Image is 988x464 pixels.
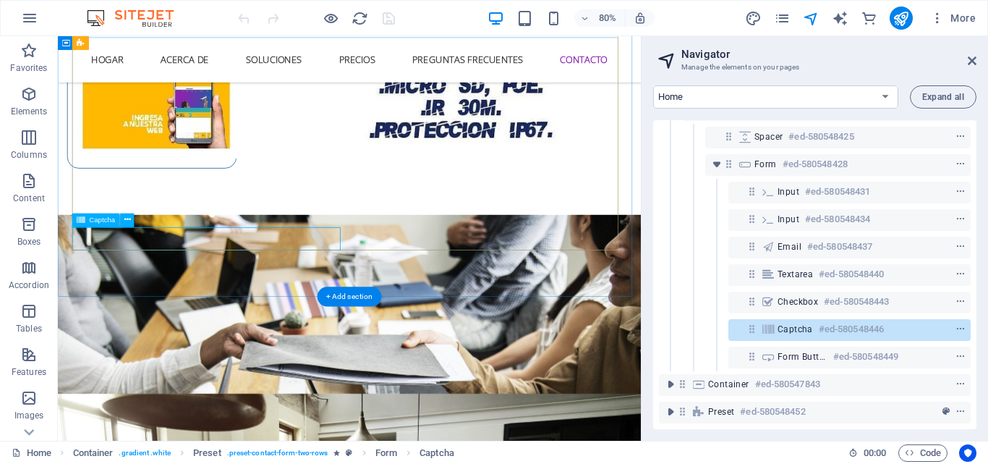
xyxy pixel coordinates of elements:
h6: #ed-580548452 [740,403,805,421]
span: Form button [778,351,827,363]
span: Input [778,186,799,198]
p: Columns [11,149,47,161]
p: Accordion [9,279,49,291]
p: Images [14,410,44,421]
p: Elements [11,106,48,117]
span: Email [778,241,801,253]
span: Code [905,444,941,462]
button: context-menu [953,156,968,173]
h6: #ed-580548443 [824,293,889,311]
span: 00 00 [864,444,886,462]
h6: #ed-580548449 [833,348,898,366]
p: Content [13,193,45,204]
span: Checkbox [778,296,818,308]
button: context-menu [953,321,968,338]
button: context-menu [953,183,968,201]
span: Spacer [754,131,783,143]
h6: #ed-580548431 [805,183,870,201]
nav: breadcrumb [73,444,454,462]
span: Textarea [778,269,813,280]
h6: Session time [848,444,887,462]
button: context-menu [953,211,968,228]
h6: 80% [596,9,619,27]
button: navigator [803,9,820,27]
h6: #ed-580547843 [755,376,820,393]
i: Design (Ctrl+Alt+Y) [745,10,762,27]
p: Features [12,366,46,378]
span: Captcha [778,324,813,335]
p: Tables [16,323,42,334]
button: context-menu [953,376,968,393]
i: Commerce [861,10,877,27]
h6: #ed-580548437 [807,238,872,256]
i: Publish [893,10,909,27]
span: Input [778,214,799,225]
button: commerce [861,9,878,27]
button: Expand all [910,85,976,109]
i: AI Writer [832,10,848,27]
button: context-menu [953,293,968,311]
button: context-menu [953,238,968,256]
p: Favorites [10,62,47,74]
button: Usercentrics [959,444,976,462]
h2: Navigator [681,48,976,61]
button: text_generator [832,9,849,27]
button: toggle-expand [708,156,725,173]
button: publish [890,7,913,30]
span: Preset [708,406,734,418]
span: : [874,447,876,458]
span: . gradient .white [119,444,171,462]
button: Click here to leave preview mode and continue editing [322,9,339,27]
i: This element is a customizable preset [346,449,352,457]
button: context-menu [953,128,968,145]
div: + Add section [318,287,382,306]
span: Captcha [90,216,116,224]
button: design [745,9,762,27]
span: Click to select. Double-click to edit [375,444,397,462]
h6: #ed-580548428 [783,156,848,173]
h6: #ed-580548434 [805,211,870,228]
h3: Manage the elements on your pages [681,61,947,74]
button: toggle-expand [662,403,679,421]
button: context-menu [953,403,968,421]
span: Click to select. Double-click to edit [420,444,454,462]
h6: #ed-580548446 [819,321,884,338]
button: toggle-expand [662,376,679,393]
button: pages [774,9,791,27]
span: Expand all [922,93,964,101]
button: reload [351,9,368,27]
button: context-menu [953,348,968,366]
button: context-menu [953,266,968,283]
h6: #ed-580548425 [788,128,853,145]
h6: #ed-580548440 [819,266,884,283]
p: Boxes [17,236,41,248]
i: On resize automatically adjust zoom level to fit chosen device. [634,12,647,25]
span: More [930,11,976,25]
button: Code [898,444,947,462]
span: Click to select. Double-click to edit [73,444,114,462]
i: Pages (Ctrl+Alt+S) [774,10,791,27]
span: Container [708,379,749,390]
i: Navigator [803,10,819,27]
img: Editor Logo [83,9,192,27]
button: 80% [574,9,626,27]
span: . preset-contact-form-two-rows [227,444,328,462]
i: Reload page [352,10,368,27]
span: Form [754,159,777,170]
button: preset [939,403,953,421]
button: More [924,7,981,30]
i: Element contains an animation [333,449,340,457]
a: Click to cancel selection. Double-click to open Pages [12,444,51,462]
span: Click to select. Double-click to edit [193,444,221,462]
